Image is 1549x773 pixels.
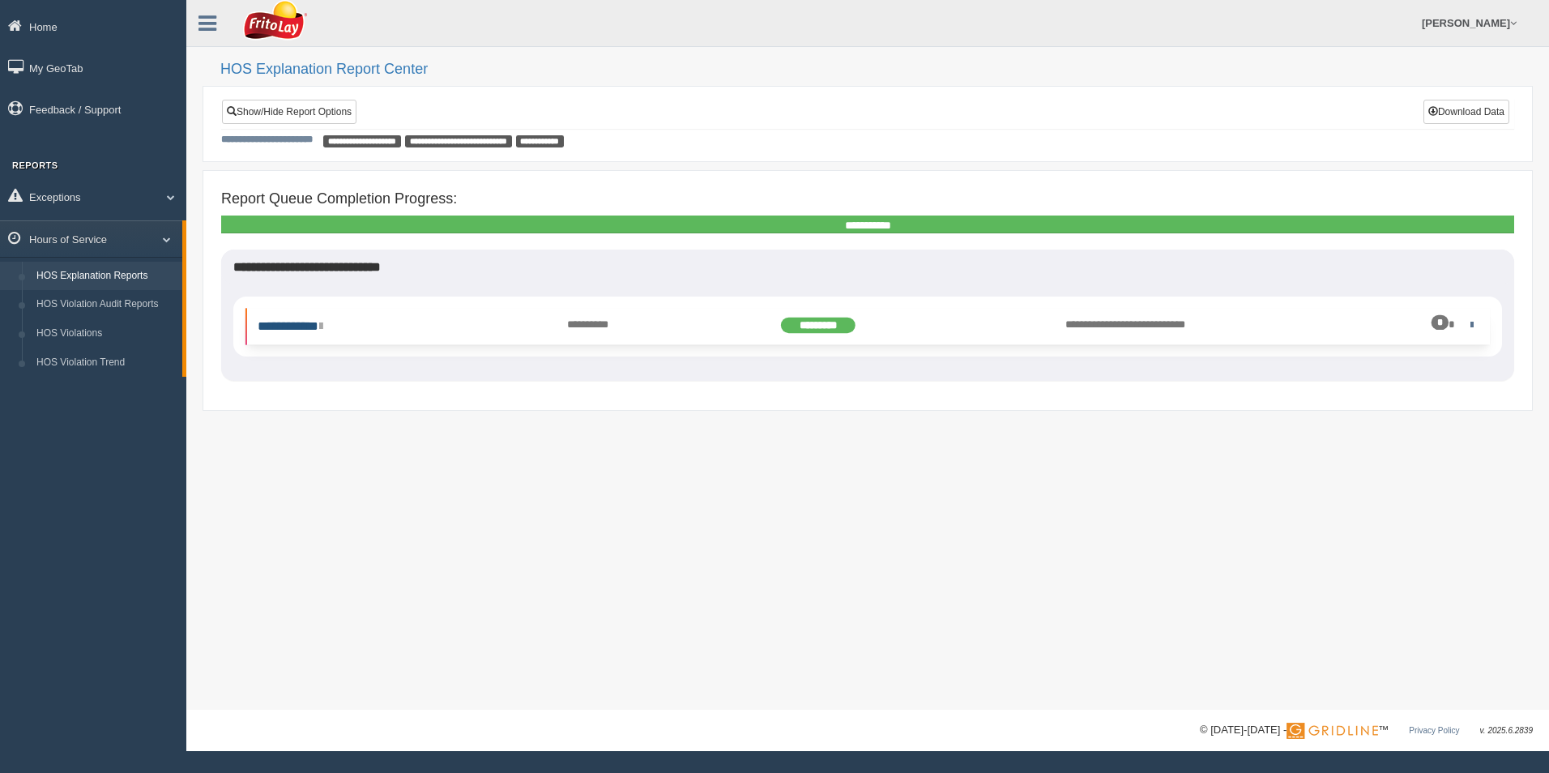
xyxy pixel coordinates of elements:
[1423,100,1509,124] button: Download Data
[29,348,182,378] a: HOS Violation Trend
[220,62,1533,78] h2: HOS Explanation Report Center
[1287,723,1378,739] img: Gridline
[29,262,182,291] a: HOS Explanation Reports
[221,191,1514,207] h4: Report Queue Completion Progress:
[245,309,1490,344] li: Expand
[222,100,356,124] a: Show/Hide Report Options
[1480,726,1533,735] span: v. 2025.6.2839
[29,290,182,319] a: HOS Violation Audit Reports
[29,319,182,348] a: HOS Violations
[1409,726,1459,735] a: Privacy Policy
[1200,722,1533,739] div: © [DATE]-[DATE] - ™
